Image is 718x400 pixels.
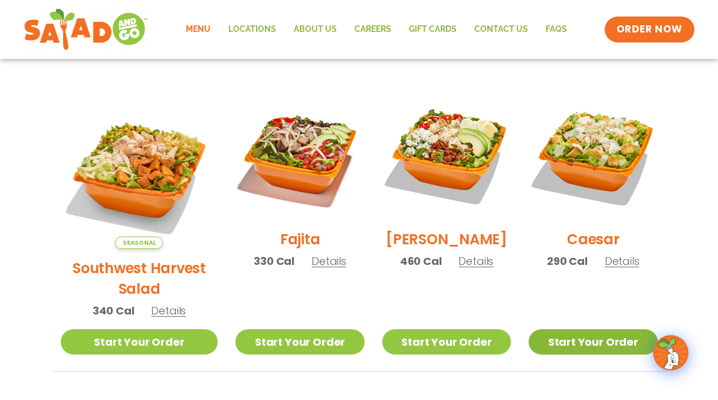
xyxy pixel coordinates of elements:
img: Product photo for Caesar Salad [529,91,657,220]
a: Start Your Order [382,329,511,355]
a: Start Your Order [61,329,218,355]
span: Details [312,254,346,268]
span: Details [458,254,493,268]
span: 290 Cal [547,253,588,269]
span: Seasonal [115,237,163,249]
span: 340 Cal [93,303,135,319]
img: new-SAG-logo-768×292 [24,6,148,53]
a: GIFT CARDS [400,16,465,43]
a: Locations [219,16,285,43]
h2: [PERSON_NAME] [386,229,507,250]
img: wpChatIcon [654,336,687,369]
h2: Fajita [280,229,320,250]
a: About Us [285,16,346,43]
a: ORDER NOW [605,17,694,42]
a: Start Your Order [529,329,657,355]
a: Contact Us [465,16,537,43]
span: Details [605,254,640,268]
nav: Menu [177,16,576,43]
span: 330 Cal [254,253,294,269]
h2: Southwest Harvest Salad [61,258,218,299]
a: Careers [346,16,400,43]
img: Product photo for Cobb Salad [382,91,511,220]
h2: Caesar [567,229,619,250]
span: 460 Cal [400,253,442,269]
span: Details [151,303,186,318]
a: Start Your Order [235,329,364,355]
span: ORDER NOW [617,22,683,37]
img: Product photo for Southwest Harvest Salad [61,91,218,249]
a: Menu [177,16,219,43]
a: FAQs [537,16,576,43]
img: Product photo for Fajita Salad [235,91,364,220]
